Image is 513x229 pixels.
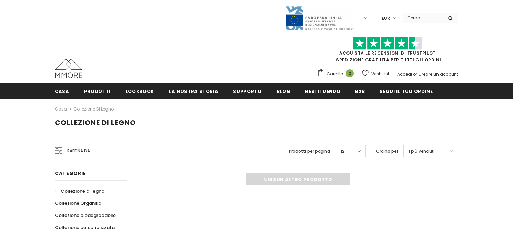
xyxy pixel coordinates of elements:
span: Wish List [371,70,389,77]
span: EUR [382,15,390,22]
span: Carrello [326,70,343,77]
a: Carrello 0 [317,69,357,79]
img: Fidati di Pilot Stars [353,37,422,50]
span: 12 [341,148,344,155]
img: Javni Razpis [285,6,354,31]
span: Prodotti [84,88,111,95]
a: Collezione Organika [55,197,101,209]
span: Blog [276,88,291,95]
a: Creare un account [418,71,458,77]
a: supporto [233,83,261,99]
a: Blog [276,83,291,99]
span: I più venduti [409,148,434,155]
img: Casi MMORE [55,59,82,78]
span: Raffina da [67,147,90,155]
span: Collezione Organika [55,200,101,207]
span: Collezione di legno [55,118,136,127]
a: Collezione di legno [73,106,114,112]
span: Collezione di legno [61,188,104,194]
span: Restituendo [305,88,340,95]
a: B2B [355,83,365,99]
span: Collezione biodegradabile [55,212,116,219]
label: Prodotti per pagina [289,148,330,155]
a: Casa [55,83,69,99]
span: La nostra storia [169,88,218,95]
a: La nostra storia [169,83,218,99]
a: Restituendo [305,83,340,99]
span: Casa [55,88,69,95]
a: Prodotti [84,83,111,99]
span: supporto [233,88,261,95]
label: Ordina per [376,148,398,155]
a: Acquista le recensioni di TrustPilot [339,50,436,56]
a: Wish List [362,68,389,80]
a: Lookbook [125,83,154,99]
span: B2B [355,88,365,95]
a: Segui il tuo ordine [380,83,433,99]
a: Collezione biodegradabile [55,209,116,221]
a: Javni Razpis [285,15,354,21]
span: or [413,71,417,77]
a: Casa [55,105,67,113]
span: SPEDIZIONE GRATUITA PER TUTTI GLI ORDINI [317,40,458,63]
span: Segui il tuo ordine [380,88,433,95]
span: Lookbook [125,88,154,95]
input: Search Site [403,13,443,23]
span: Categorie [55,170,86,177]
a: Accedi [397,71,412,77]
span: 0 [346,69,354,77]
a: Collezione di legno [55,185,104,197]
